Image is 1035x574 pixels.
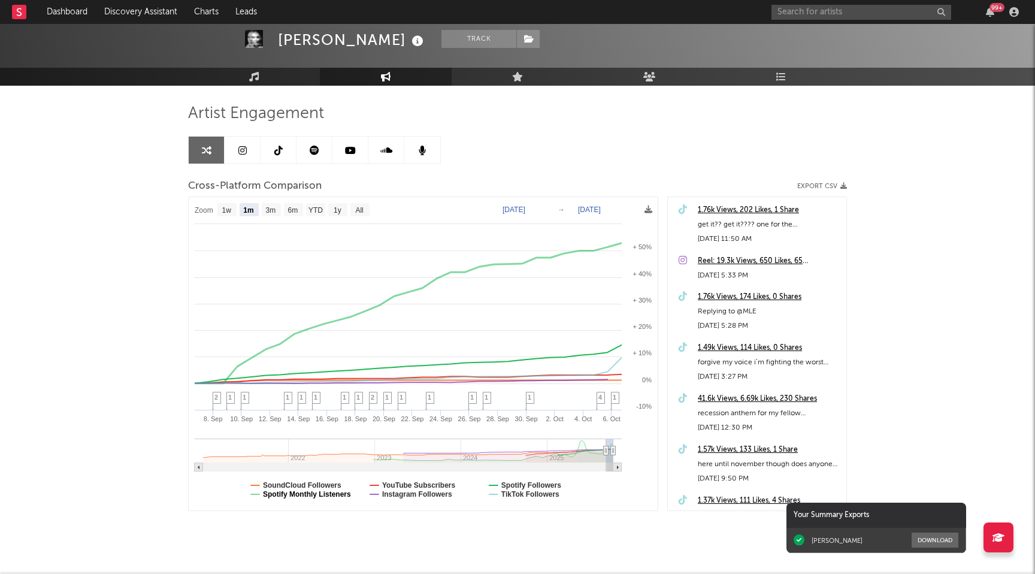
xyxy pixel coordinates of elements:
text: + 30% [633,297,652,304]
text: 1m [243,206,253,215]
button: 99+ [986,7,994,17]
a: 1.57k Views, 133 Likes, 1 Share [698,443,840,457]
a: 41.6k Views, 6.69k Likes, 230 Shares [698,392,840,406]
text: + 40% [633,270,652,277]
span: 1 [243,394,246,401]
div: 99 + [989,3,1004,12]
div: [DATE] 5:33 PM [698,268,840,283]
text: 2. Oct [546,415,563,422]
text: [DATE] [503,206,525,214]
text: 1w [222,206,232,215]
button: Track [441,30,516,48]
div: [DATE] 3:27 PM [698,370,840,384]
div: [PERSON_NAME] [812,536,862,545]
span: Cross-Platform Comparison [188,179,322,194]
span: 1 [228,394,232,401]
div: Replying to @MLE [698,304,840,319]
text: YouTube Subscribers [382,481,456,490]
span: 4 [598,394,602,401]
text: + 20% [633,323,652,330]
span: 1 [314,394,317,401]
input: Search for artists [771,5,951,20]
a: Reel: 19.3k Views, 650 Likes, 65 Comments [698,254,840,268]
a: 1.37k Views, 111 Likes, 4 Shares [698,494,840,508]
span: 1 [400,394,403,401]
div: secret meaning 😌😌😌 soon i’m gonna post a video about what the whole album is about….. reveal time... [698,508,840,522]
div: [DATE] 5:28 PM [698,319,840,333]
text: Spotify Followers [501,481,561,490]
a: 1.49k Views, 114 Likes, 0 Shares [698,341,840,355]
span: 1 [613,394,616,401]
div: [DATE] 9:50 PM [698,472,840,486]
text: + 50% [633,243,652,250]
span: 1 [343,394,346,401]
span: 1 [385,394,389,401]
a: 1.76k Views, 174 Likes, 0 Shares [698,290,840,304]
div: recession anthem for my fellow [PERSON_NAME] #indiepop #glitchpop #taylorswift [698,406,840,421]
text: All [355,206,363,215]
text: SoundCloud Followers [263,481,341,490]
div: [DATE] 11:50 AM [698,232,840,246]
text: Spotify Monthly Listeners [263,490,351,499]
text: 1y [334,206,341,215]
text: 18. Sep [344,415,367,422]
text: 14. Sep [287,415,310,422]
text: Instagram Followers [382,490,452,499]
div: Your Summary Exports [786,503,966,528]
text: + 10% [633,349,652,357]
div: forgive my voice i’m fighting the worst cold/flu of my life rn #singersongwriter #indiefolk #wlw [698,355,840,370]
text: → [558,206,565,214]
span: 1 [470,394,474,401]
a: 1.76k Views, 202 Likes, 1 Share [698,203,840,217]
text: 20. Sep [373,415,395,422]
text: Zoom [195,206,213,215]
span: 2 [371,394,374,401]
text: -10% [636,403,652,410]
span: 2 [214,394,218,401]
text: 8. Sep [204,415,223,422]
span: 1 [528,394,531,401]
div: [DATE] 12:30 PM [698,421,840,435]
text: 26. Sep [458,415,481,422]
span: 1 [286,394,289,401]
button: Export CSV [797,183,847,190]
span: 1 [356,394,360,401]
span: Artist Engagement [188,107,324,121]
span: 1 [485,394,488,401]
text: 10. Sep [230,415,253,422]
div: here until november though does anyone wanna create,,,???? #la #indiemusic #indiefolk [698,457,840,472]
text: 28. Sep [486,415,509,422]
div: [PERSON_NAME] [278,30,426,50]
text: 16. Sep [316,415,338,422]
text: 12. Sep [259,415,282,422]
span: 1 [299,394,303,401]
text: 4. Oct [574,415,592,422]
text: TikTok Followers [501,490,559,499]
button: Download [912,533,958,548]
div: get it?? get it???? one for the [PERSON_NAME] please!!! #indiepop #taylorswift #glitchpop #charlixcx [698,217,840,232]
text: 6. Oct [603,415,620,422]
text: 6m [288,206,298,215]
text: [DATE] [578,206,601,214]
text: 22. Sep [401,415,423,422]
text: 3m [266,206,276,215]
text: 0% [642,376,652,383]
span: 1 [428,394,431,401]
text: 30. Sep [515,415,538,422]
text: YTD [308,206,323,215]
text: 24. Sep [429,415,452,422]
